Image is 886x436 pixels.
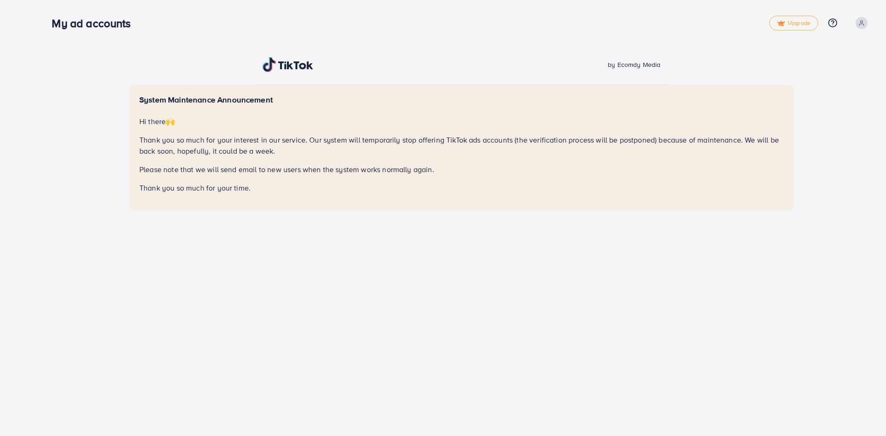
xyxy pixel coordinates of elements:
[52,17,138,30] h3: My ad accounts
[139,164,784,175] p: Please note that we will send email to new users when the system works normally again.
[608,60,660,69] span: by Ecomdy Media
[263,57,313,72] img: TikTok
[139,182,784,193] p: Thank you so much for your time.
[769,16,818,30] a: tickUpgrade
[139,116,784,127] p: Hi there
[139,134,784,156] p: Thank you so much for your interest in our service. Our system will temporarily stop offering Tik...
[139,95,784,105] h5: System Maintenance Announcement
[777,20,785,27] img: tick
[777,20,810,27] span: Upgrade
[166,116,175,126] span: 🙌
